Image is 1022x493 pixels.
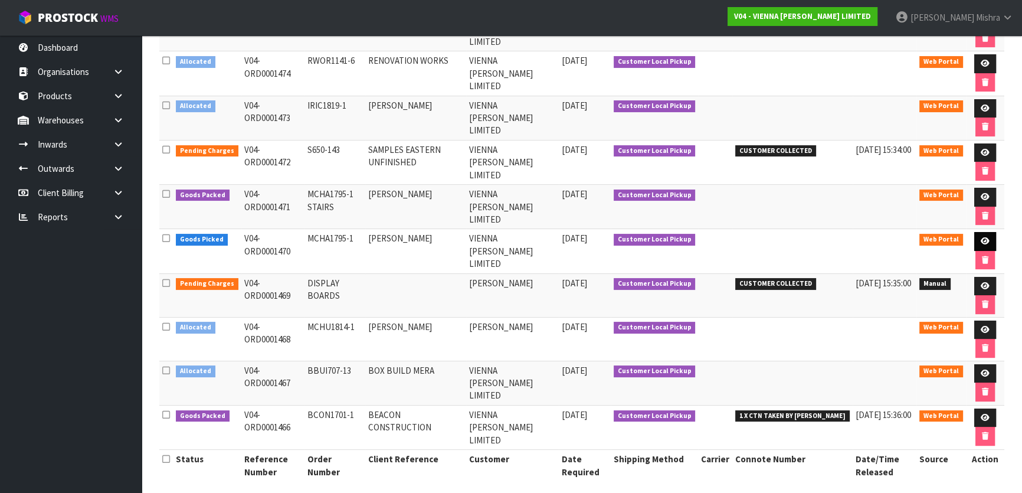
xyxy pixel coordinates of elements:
th: Order Number [304,450,365,481]
span: Web Portal [919,234,963,246]
th: Reference Number [241,450,305,481]
span: ProStock [38,10,98,25]
span: CUSTOMER COLLECTED [735,145,816,157]
span: Allocated [176,56,215,68]
span: 1 X CTN TAKEN BY [PERSON_NAME] [735,410,850,422]
td: VIENNA [PERSON_NAME] LIMITED [466,185,559,229]
span: Allocated [176,365,215,377]
td: VIENNA [PERSON_NAME] LIMITED [466,51,559,96]
span: Customer Local Pickup [614,56,696,68]
span: Customer Local Pickup [614,234,696,246]
span: [DATE] [562,233,587,244]
span: [DATE] [562,321,587,332]
span: Web Portal [919,145,963,157]
td: V04-ORD0001474 [241,51,305,96]
td: RENOVATION WORKS [365,51,466,96]
span: [DATE] [562,100,587,111]
td: BEACON CONSTRUCTION [365,405,466,449]
td: V04-ORD0001466 [241,405,305,449]
span: Allocated [176,100,215,112]
th: Source [916,450,966,481]
span: CUSTOMER COLLECTED [735,278,816,290]
td: IRIC1819-1 [304,96,365,140]
span: Pending Charges [176,278,238,290]
span: Customer Local Pickup [614,410,696,422]
span: [DATE] [562,144,587,155]
span: Goods Packed [176,410,230,422]
span: Manual [919,278,951,290]
td: MCHA1795-1 [304,229,365,273]
td: MCHU1814-1 [304,317,365,361]
th: Action [966,450,1004,481]
span: Web Portal [919,56,963,68]
td: V04-ORD0001472 [241,140,305,184]
span: Web Portal [919,365,963,377]
span: [DATE] [562,188,587,200]
span: Customer Local Pickup [614,322,696,334]
th: Connote Number [732,450,853,481]
td: [PERSON_NAME] [365,185,466,229]
span: Web Portal [919,322,963,334]
small: WMS [100,13,119,24]
span: Customer Local Pickup [614,365,696,377]
span: Web Portal [919,100,963,112]
th: Status [173,450,241,481]
td: BCON1701-1 [304,405,365,449]
span: [DATE] [562,277,587,289]
td: DISPLAY BOARDS [304,273,365,317]
a: V04 - VIENNA [PERSON_NAME] LIMITED [728,7,877,26]
th: Client Reference [365,450,466,481]
td: VIENNA [PERSON_NAME] LIMITED [466,229,559,273]
th: Customer [466,450,559,481]
td: VIENNA [PERSON_NAME] LIMITED [466,96,559,140]
img: cube-alt.png [18,10,32,25]
td: V04-ORD0001469 [241,273,305,317]
span: Customer Local Pickup [614,278,696,290]
td: V04-ORD0001471 [241,185,305,229]
span: [DATE] [562,365,587,376]
th: Date Required [559,450,611,481]
td: V04-ORD0001468 [241,317,305,361]
td: [PERSON_NAME] [365,229,466,273]
td: BBUI707-13 [304,361,365,405]
span: Allocated [176,322,215,334]
td: BOX BUILD MERA [365,361,466,405]
th: Date/Time Released [853,450,916,481]
span: Goods Packed [176,190,230,201]
span: Web Portal [919,410,963,422]
span: [DATE] [562,409,587,420]
span: Goods Picked [176,234,228,246]
td: VIENNA [PERSON_NAME] LIMITED [466,361,559,405]
span: Pending Charges [176,145,238,157]
span: [PERSON_NAME] [910,12,974,23]
td: VIENNA [PERSON_NAME] LIMITED [466,405,559,449]
td: MCHA1795-1 STAIRS [304,185,365,229]
td: V04-ORD0001467 [241,361,305,405]
span: Customer Local Pickup [614,145,696,157]
span: Customer Local Pickup [614,190,696,201]
td: [PERSON_NAME] [365,96,466,140]
td: V04-ORD0001473 [241,96,305,140]
td: RWOR1141-6 [304,51,365,96]
td: [PERSON_NAME] [466,317,559,361]
td: [PERSON_NAME] [365,317,466,361]
th: Shipping Method [611,450,699,481]
td: V04-ORD0001470 [241,229,305,273]
td: SAMPLES EASTERN UNFINISHED [365,140,466,184]
strong: V04 - VIENNA [PERSON_NAME] LIMITED [734,11,871,21]
span: [DATE] 15:34:00 [856,144,911,155]
span: Web Portal [919,190,963,201]
span: [DATE] [562,55,587,66]
span: [DATE] 15:36:00 [856,409,911,420]
span: Customer Local Pickup [614,100,696,112]
td: S650-143 [304,140,365,184]
span: Mishra [976,12,1000,23]
span: [DATE] 15:35:00 [856,277,911,289]
td: [PERSON_NAME] [466,273,559,317]
th: Carrier [698,450,732,481]
td: VIENNA [PERSON_NAME] LIMITED [466,140,559,184]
